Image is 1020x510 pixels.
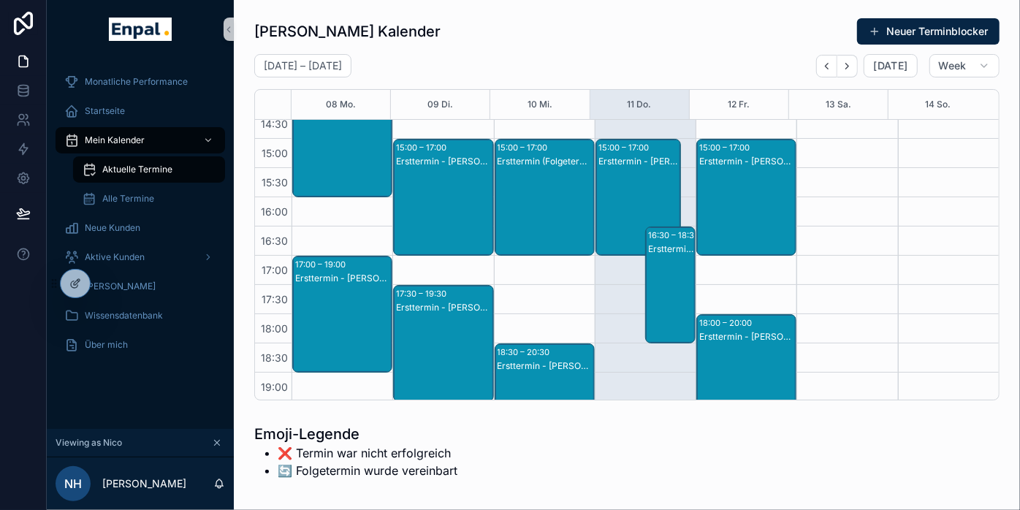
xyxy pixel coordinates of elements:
[498,360,593,372] div: Ersttermin - [PERSON_NAME]
[56,332,225,358] a: Über mich
[85,281,156,292] span: [PERSON_NAME]
[102,476,186,491] p: [PERSON_NAME]
[264,58,342,73] h2: [DATE] – [DATE]
[257,322,292,335] span: 18:00
[85,222,140,234] span: Neue Kunden
[699,316,756,330] div: 18:00 – 20:00
[85,105,125,117] span: Startseite
[826,90,851,119] button: 13 Sa.
[427,90,453,119] button: 09 Di.
[396,286,450,301] div: 17:30 – 19:30
[873,59,907,72] span: [DATE]
[929,54,1000,77] button: Week
[648,228,703,243] div: 16:30 – 18:30
[56,69,225,95] a: Monatliche Performance
[56,98,225,124] a: Startseite
[257,205,292,218] span: 16:00
[56,215,225,241] a: Neue Kunden
[257,351,292,364] span: 18:30
[102,193,154,205] span: Alle Termine
[56,302,225,329] a: Wissensdatenbank
[85,310,163,321] span: Wissensdatenbank
[396,156,492,167] div: Ersttermin - [PERSON_NAME]
[648,243,694,255] div: Ersttermin (Folgetermin) - [PERSON_NAME]
[697,315,796,430] div: 18:00 – 20:00Ersttermin - [PERSON_NAME]
[837,55,858,77] button: Next
[258,147,292,159] span: 15:00
[257,381,292,393] span: 19:00
[864,54,917,77] button: [DATE]
[257,235,292,247] span: 16:30
[257,118,292,130] span: 14:30
[73,156,225,183] a: Aktuelle Termine
[596,140,680,255] div: 15:00 – 17:00Ersttermin - [PERSON_NAME]
[109,18,171,41] img: App logo
[396,140,450,155] div: 15:00 – 17:00
[394,140,492,255] div: 15:00 – 17:00Ersttermin - [PERSON_NAME]
[278,444,457,462] li: ❌ Termin war nicht erfolgreich
[293,81,392,197] div: 14:00 – 16:00Ersttermin (Folgetermin) - [PERSON_NAME]
[598,156,680,167] div: Ersttermin - [PERSON_NAME]
[295,257,349,272] div: 17:00 – 19:00
[598,140,652,155] div: 15:00 – 17:00
[254,424,457,444] h1: Emoji-Legende
[857,18,1000,45] button: Neuer Terminblocker
[56,244,225,270] a: Aktive Kunden
[102,164,172,175] span: Aktuelle Termine
[939,59,967,72] span: Week
[85,339,128,351] span: Über mich
[697,140,796,255] div: 15:00 – 17:00Ersttermin - [PERSON_NAME]
[495,344,594,460] div: 18:30 – 20:30Ersttermin - [PERSON_NAME]
[925,90,951,119] button: 14 So.
[56,437,122,449] span: Viewing as Nico
[699,140,753,155] div: 15:00 – 17:00
[56,273,225,300] a: [PERSON_NAME]
[646,227,695,343] div: 16:30 – 18:30Ersttermin (Folgetermin) - [PERSON_NAME]
[258,176,292,189] span: 15:30
[258,293,292,305] span: 17:30
[628,90,652,119] button: 11 Do.
[394,286,492,401] div: 17:30 – 19:30Ersttermin - [PERSON_NAME]
[816,55,837,77] button: Back
[326,90,356,119] button: 08 Mo.
[295,273,391,284] div: Ersttermin - [PERSON_NAME]
[293,256,392,372] div: 17:00 – 19:00Ersttermin - [PERSON_NAME]
[699,331,795,343] div: Ersttermin - [PERSON_NAME]
[47,58,234,377] div: scrollable content
[85,251,145,263] span: Aktive Kunden
[498,140,552,155] div: 15:00 – 17:00
[396,302,492,313] div: Ersttermin - [PERSON_NAME]
[278,462,457,479] li: 🔄️ Folgetermin wurde vereinbart
[254,21,441,42] h1: [PERSON_NAME] Kalender
[73,186,225,212] a: Alle Termine
[728,90,750,119] button: 12 Fr.
[85,76,188,88] span: Monatliche Performance
[258,264,292,276] span: 17:00
[64,475,82,492] span: NH
[498,156,593,167] div: Ersttermin (Folgetermin) - [PERSON_NAME]
[498,345,554,359] div: 18:30 – 20:30
[528,90,552,119] button: 10 Mi.
[495,140,594,255] div: 15:00 – 17:00Ersttermin (Folgetermin) - [PERSON_NAME]
[56,127,225,153] a: Mein Kalender
[85,134,145,146] span: Mein Kalender
[699,156,795,167] div: Ersttermin - [PERSON_NAME]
